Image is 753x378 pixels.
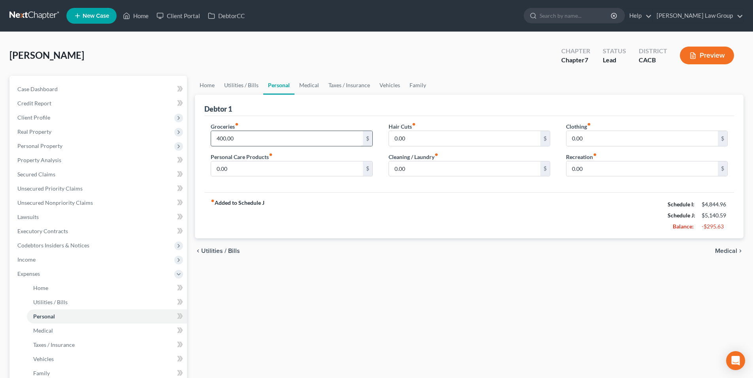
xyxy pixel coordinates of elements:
span: Real Property [17,128,51,135]
div: CACB [639,56,667,65]
a: Credit Report [11,96,187,110]
label: Personal Care Products [211,153,273,161]
div: Chapter [561,56,590,65]
span: Client Profile [17,114,50,121]
label: Recreation [566,153,597,161]
div: -$295.63 [702,223,728,230]
a: Vehicles [27,352,187,366]
input: -- [211,131,362,146]
a: Family [405,76,431,95]
input: -- [566,131,718,146]
div: Lead [603,56,626,65]
div: $ [540,161,550,176]
span: Executory Contracts [17,228,68,234]
i: fiber_manual_record [593,153,597,157]
a: Help [625,9,652,23]
span: Property Analysis [17,157,61,163]
label: Clothing [566,122,591,131]
i: fiber_manual_record [587,122,591,126]
a: Taxes / Insurance [27,338,187,352]
span: Codebtors Insiders & Notices [17,242,89,249]
a: Medical [294,76,324,95]
i: fiber_manual_record [235,122,239,126]
span: Expenses [17,270,40,277]
span: Vehicles [33,356,54,362]
span: Medical [33,327,53,334]
span: Unsecured Nonpriority Claims [17,199,93,206]
div: $5,140.59 [702,211,728,219]
i: fiber_manual_record [412,122,416,126]
span: Medical [715,248,737,254]
span: Personal Property [17,142,62,149]
i: chevron_right [737,248,744,254]
div: Debtor 1 [204,104,232,114]
div: $ [363,161,372,176]
label: Hair Cuts [389,122,416,131]
div: $ [718,161,727,176]
span: Utilities / Bills [201,248,240,254]
strong: Added to Schedule J [211,199,264,232]
span: Credit Report [17,100,51,107]
a: Home [195,76,219,95]
i: fiber_manual_record [269,153,273,157]
div: $ [540,131,550,146]
a: Utilities / Bills [27,295,187,309]
button: Medical chevron_right [715,248,744,254]
span: Taxes / Insurance [33,341,75,348]
div: $ [718,131,727,146]
div: Status [603,47,626,56]
strong: Schedule J: [668,212,695,219]
div: District [639,47,667,56]
i: fiber_manual_record [211,199,215,203]
a: Executory Contracts [11,224,187,238]
label: Groceries [211,122,239,131]
span: New Case [83,13,109,19]
input: -- [389,161,540,176]
a: DebtorCC [204,9,249,23]
span: Family [33,370,50,376]
a: Home [27,281,187,295]
span: Utilities / Bills [33,299,68,305]
a: Personal [27,309,187,324]
span: [PERSON_NAME] [9,49,84,61]
span: Income [17,256,36,263]
a: Personal [263,76,294,95]
i: chevron_left [195,248,201,254]
a: Unsecured Nonpriority Claims [11,196,187,210]
a: Property Analysis [11,153,187,167]
label: Cleaning / Laundry [389,153,438,161]
a: Secured Claims [11,167,187,182]
a: Case Dashboard [11,82,187,96]
button: Preview [680,47,734,64]
input: Search by name... [540,8,612,23]
i: fiber_manual_record [434,153,438,157]
a: [PERSON_NAME] Law Group [653,9,743,23]
span: 7 [585,56,588,64]
span: Personal [33,313,55,320]
a: Vehicles [375,76,405,95]
a: Home [119,9,153,23]
input: -- [566,161,718,176]
a: Lawsuits [11,210,187,224]
input: -- [211,161,362,176]
a: Unsecured Priority Claims [11,182,187,196]
strong: Schedule I: [668,201,694,208]
button: chevron_left Utilities / Bills [195,248,240,254]
a: Medical [27,324,187,338]
a: Taxes / Insurance [324,76,375,95]
div: $4,844.96 [702,200,728,208]
span: Secured Claims [17,171,55,178]
span: Unsecured Priority Claims [17,185,83,192]
a: Utilities / Bills [219,76,263,95]
span: Lawsuits [17,213,39,220]
span: Home [33,284,48,291]
div: $ [363,131,372,146]
span: Case Dashboard [17,86,58,92]
strong: Balance: [673,223,694,230]
a: Client Portal [153,9,204,23]
div: Chapter [561,47,590,56]
input: -- [389,131,540,146]
div: Open Intercom Messenger [726,351,745,370]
